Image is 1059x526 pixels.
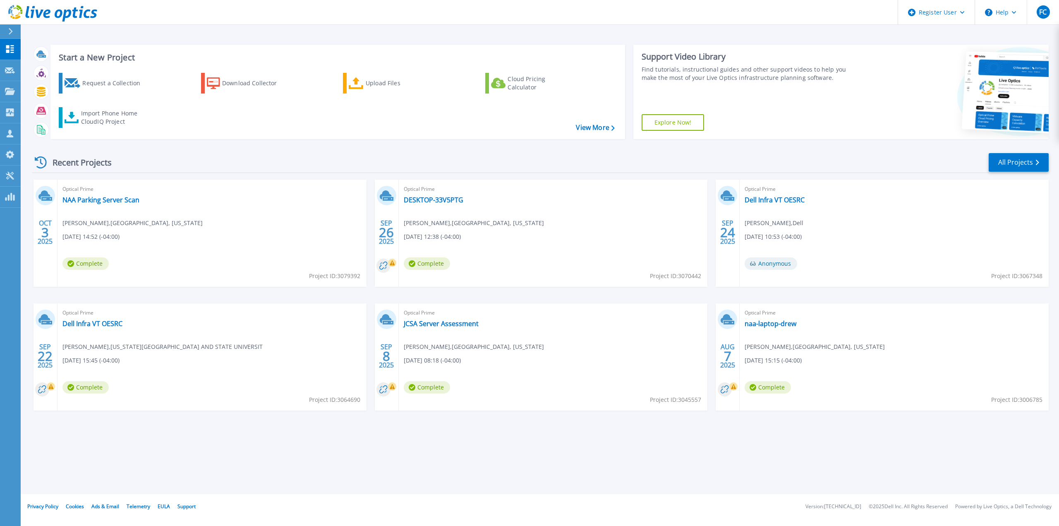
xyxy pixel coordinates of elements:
span: [DATE] 12:38 (-04:00) [404,232,461,241]
span: Optical Prime [745,185,1044,194]
div: Request a Collection [82,75,149,91]
a: Ads & Email [91,503,119,510]
a: Explore Now! [642,114,704,131]
a: NAA Parking Server Scan [62,196,139,204]
span: Optical Prime [745,308,1044,317]
div: Upload Files [366,75,432,91]
a: View More [576,124,614,132]
span: 24 [720,229,735,236]
span: Optical Prime [62,308,362,317]
span: [PERSON_NAME] , Dell [745,219,803,228]
div: OCT 2025 [37,217,53,247]
span: 8 [383,353,390,360]
div: Download Collector [222,75,288,91]
a: Download Collector [201,73,293,94]
h3: Start a New Project [59,53,614,62]
li: Version: [TECHNICAL_ID] [805,504,861,509]
span: Complete [404,381,450,394]
div: Import Phone Home CloudIQ Project [81,109,146,126]
div: Recent Projects [32,152,123,173]
span: [PERSON_NAME] , [GEOGRAPHIC_DATA], [US_STATE] [404,219,544,228]
span: Complete [62,381,109,394]
a: Support [177,503,196,510]
span: 7 [724,353,731,360]
span: Project ID: 3006785 [991,395,1042,404]
a: Telemetry [127,503,150,510]
span: [PERSON_NAME] , [GEOGRAPHIC_DATA], [US_STATE] [745,342,885,351]
span: Anonymous [745,257,797,270]
a: All Projects [989,153,1049,172]
span: Project ID: 3064690 [309,395,360,404]
div: Find tutorials, instructional guides and other support videos to help you make the most of your L... [642,65,856,82]
span: [DATE] 15:45 (-04:00) [62,356,120,365]
span: Project ID: 3067348 [991,271,1042,281]
a: EULA [158,503,170,510]
span: [DATE] 08:18 (-04:00) [404,356,461,365]
div: AUG 2025 [720,341,736,371]
a: Privacy Policy [27,503,58,510]
a: Request a Collection [59,73,151,94]
a: naa-laptop-drew [745,319,796,328]
span: 3 [41,229,49,236]
div: SEP 2025 [37,341,53,371]
span: [DATE] 10:53 (-04:00) [745,232,802,241]
span: 22 [38,353,53,360]
span: Complete [404,257,450,270]
span: Project ID: 3070442 [650,271,701,281]
span: [PERSON_NAME] , [US_STATE][GEOGRAPHIC_DATA] AND STATE UNIVERSIT [62,342,263,351]
span: Complete [62,257,109,270]
a: DESKTOP-33V5PTG [404,196,463,204]
div: SEP 2025 [379,341,394,371]
div: SEP 2025 [720,217,736,247]
a: Upload Files [343,73,435,94]
span: FC [1039,9,1047,15]
div: Support Video Library [642,51,856,62]
span: [PERSON_NAME] , [GEOGRAPHIC_DATA], [US_STATE] [404,342,544,351]
span: [PERSON_NAME] , [GEOGRAPHIC_DATA], [US_STATE] [62,219,203,228]
span: Project ID: 3079392 [309,271,360,281]
span: [DATE] 14:52 (-04:00) [62,232,120,241]
span: Optical Prime [62,185,362,194]
div: Cloud Pricing Calculator [508,75,574,91]
a: JCSA Server Assessment [404,319,479,328]
div: SEP 2025 [379,217,394,247]
span: Optical Prime [404,185,703,194]
a: Dell Infra VT OESRC [745,196,805,204]
a: Cookies [66,503,84,510]
a: Dell Infra VT OESRC [62,319,122,328]
span: 26 [379,229,394,236]
li: © 2025 Dell Inc. All Rights Reserved [869,504,948,509]
span: Complete [745,381,791,394]
li: Powered by Live Optics, a Dell Technology [955,504,1052,509]
span: [DATE] 15:15 (-04:00) [745,356,802,365]
a: Cloud Pricing Calculator [485,73,577,94]
span: Project ID: 3045557 [650,395,701,404]
span: Optical Prime [404,308,703,317]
